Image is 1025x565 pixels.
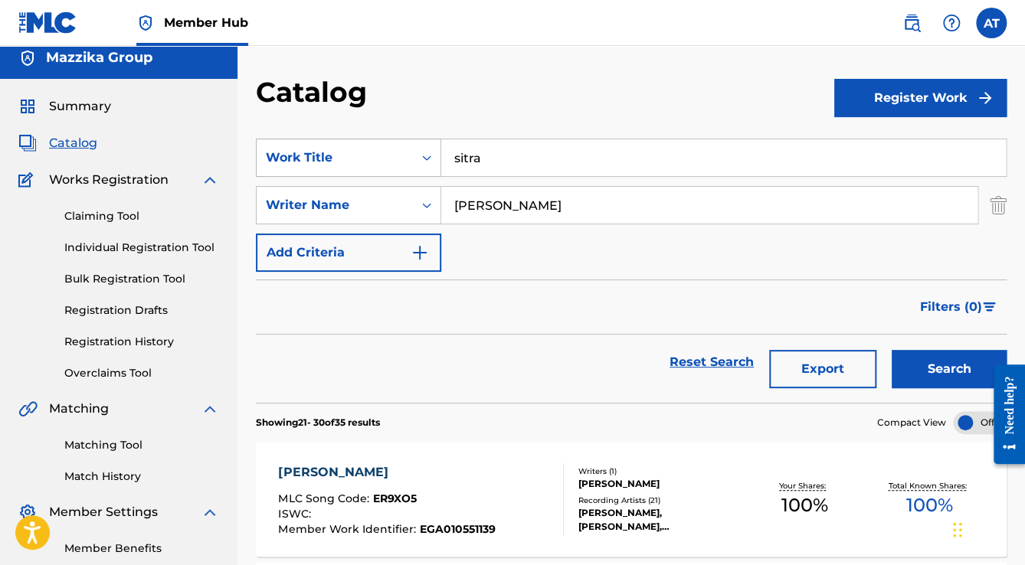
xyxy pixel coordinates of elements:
a: Match History [64,469,219,485]
img: expand [201,400,219,418]
img: help [942,14,961,32]
span: 100 % [905,492,952,519]
h5: Mazzika Group [46,49,152,67]
img: Catalog [18,134,37,152]
div: [PERSON_NAME], [PERSON_NAME], [PERSON_NAME], [PERSON_NAME], [PERSON_NAME] [578,506,742,534]
div: [PERSON_NAME] [278,463,495,482]
span: Member Settings [49,503,158,521]
img: expand [201,171,219,189]
a: SummarySummary [18,97,111,116]
img: Member Settings [18,503,37,521]
span: ER9XO5 [372,492,416,505]
a: Public Search [896,8,927,38]
h2: Catalog [256,75,375,109]
div: Help [936,8,967,38]
a: Registration Drafts [64,302,219,318]
img: Delete Criterion [990,186,1007,224]
div: Writers ( 1 ) [578,465,742,477]
img: Works Registration [18,171,38,189]
a: Bulk Registration Tool [64,271,219,287]
button: Search [892,350,1007,388]
a: Claiming Tool [64,208,219,224]
img: expand [201,503,219,521]
span: Member Hub [164,14,248,31]
p: Showing 21 - 30 of 35 results [256,416,380,429]
button: Add Criteria [256,234,441,272]
span: Compact View [877,416,946,429]
a: Member Benefits [64,541,219,557]
a: Matching Tool [64,437,219,453]
a: [PERSON_NAME]MLC Song Code:ER9XO5ISWC:Member Work Identifier:EGA010551139Writers (1)[PERSON_NAME]... [256,442,1007,557]
img: Summary [18,97,37,116]
a: CatalogCatalog [18,134,97,152]
div: Work Title [266,149,404,167]
span: Summary [49,97,111,116]
img: f7272a7cc735f4ea7f67.svg [976,89,994,107]
p: Total Known Shares: [888,480,970,492]
span: 100 % [781,492,828,519]
a: Reset Search [662,345,761,379]
img: MLC Logo [18,11,77,34]
button: Filters (0) [911,288,1007,326]
span: Works Registration [49,171,169,189]
span: ISWC : [278,507,314,521]
p: Your Shares: [779,480,830,492]
span: EGA010551139 [419,522,495,536]
img: filter [983,302,996,312]
img: Top Rightsholder [136,14,155,32]
iframe: Resource Center [982,353,1025,476]
button: Export [769,350,876,388]
span: Catalog [49,134,97,152]
div: User Menu [976,8,1007,38]
a: Overclaims Tool [64,365,219,381]
div: Writer Name [266,196,404,214]
img: Accounts [18,49,37,67]
a: Individual Registration Tool [64,240,219,256]
span: Member Work Identifier : [278,522,419,536]
iframe: Chat Widget [948,492,1025,565]
img: search [902,14,921,32]
span: MLC Song Code : [278,492,372,505]
div: Recording Artists ( 21 ) [578,495,742,506]
button: Register Work [834,79,1007,117]
div: [PERSON_NAME] [578,477,742,491]
img: 9d2ae6d4665cec9f34b9.svg [411,243,429,262]
span: Matching [49,400,109,418]
span: Filters ( 0 ) [920,298,982,316]
div: Drag [953,507,962,553]
img: Matching [18,400,38,418]
form: Search Form [256,139,1007,403]
a: Registration History [64,334,219,350]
